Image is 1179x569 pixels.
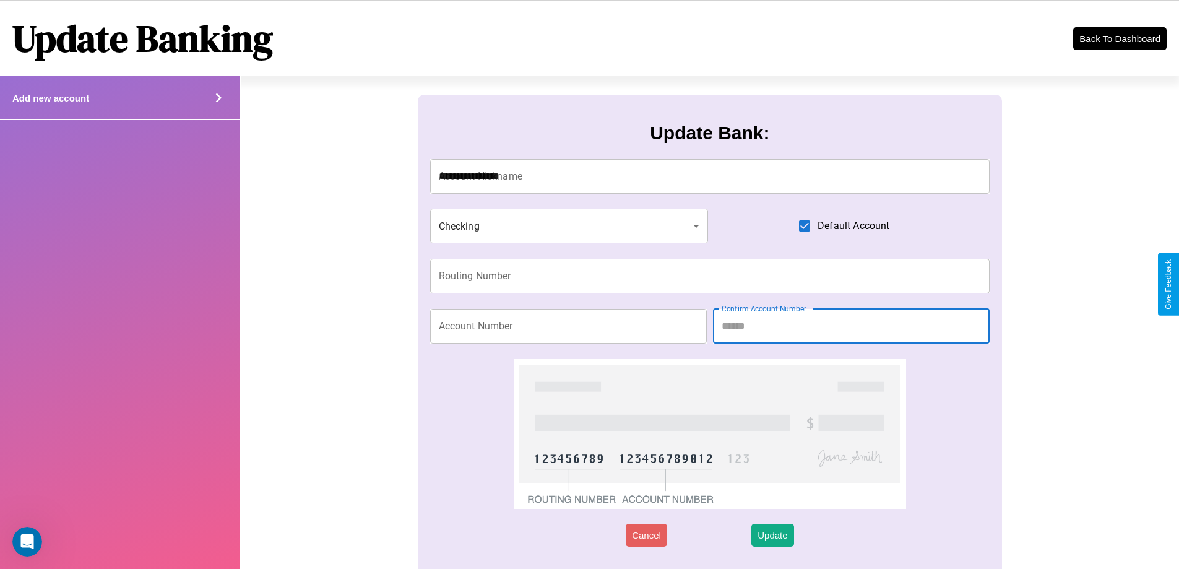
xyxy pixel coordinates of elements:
[1073,27,1167,50] button: Back To Dashboard
[12,527,42,557] iframe: Intercom live chat
[12,93,89,103] h4: Add new account
[514,359,905,509] img: check
[751,524,793,547] button: Update
[1164,259,1173,310] div: Give Feedback
[650,123,769,144] h3: Update Bank:
[722,303,806,314] label: Confirm Account Number
[818,219,889,233] span: Default Account
[626,524,667,547] button: Cancel
[12,13,273,64] h1: Update Banking
[430,209,709,243] div: Checking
